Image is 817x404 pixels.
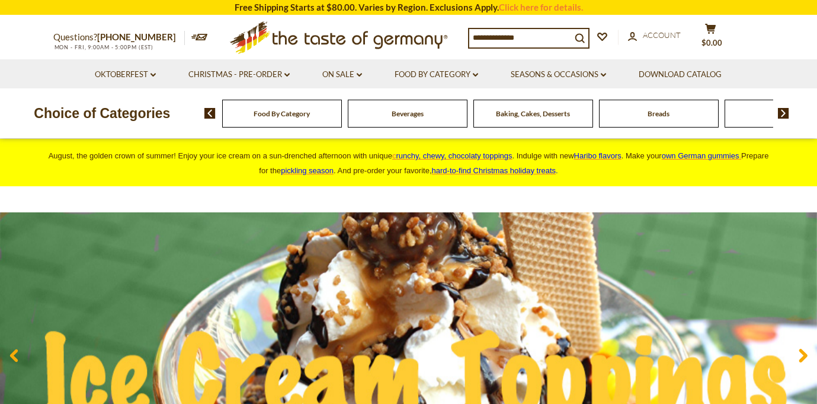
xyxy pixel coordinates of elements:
span: own German gummies [662,151,739,160]
span: runchy, chewy, chocolaty toppings [396,151,512,160]
span: MON - FRI, 9:00AM - 5:00PM (EST) [53,44,154,50]
a: hard-to-find Christmas holiday treats [432,166,556,175]
a: Breads [648,109,669,118]
a: Account [628,29,681,42]
a: Click here for details. [499,2,583,12]
a: On Sale [322,68,362,81]
a: Seasons & Occasions [511,68,606,81]
img: next arrow [778,108,789,119]
a: Christmas - PRE-ORDER [188,68,290,81]
span: August, the golden crown of summer! Enjoy your ice cream on a sun-drenched afternoon with unique ... [49,151,769,175]
a: own German gummies. [662,151,741,160]
a: Download Catalog [639,68,722,81]
img: previous arrow [204,108,216,119]
span: . [432,166,558,175]
a: Oktoberfest [95,68,156,81]
a: Beverages [392,109,424,118]
a: Baking, Cakes, Desserts [496,109,570,118]
a: Food By Category [395,68,478,81]
a: crunchy, chewy, chocolaty toppings [392,151,512,160]
a: Haribo flavors [574,151,621,160]
a: Food By Category [254,109,310,118]
span: $0.00 [701,38,722,47]
p: Questions? [53,30,185,45]
a: pickling season [281,166,334,175]
button: $0.00 [693,23,729,53]
span: Account [643,30,681,40]
a: [PHONE_NUMBER] [97,31,176,42]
